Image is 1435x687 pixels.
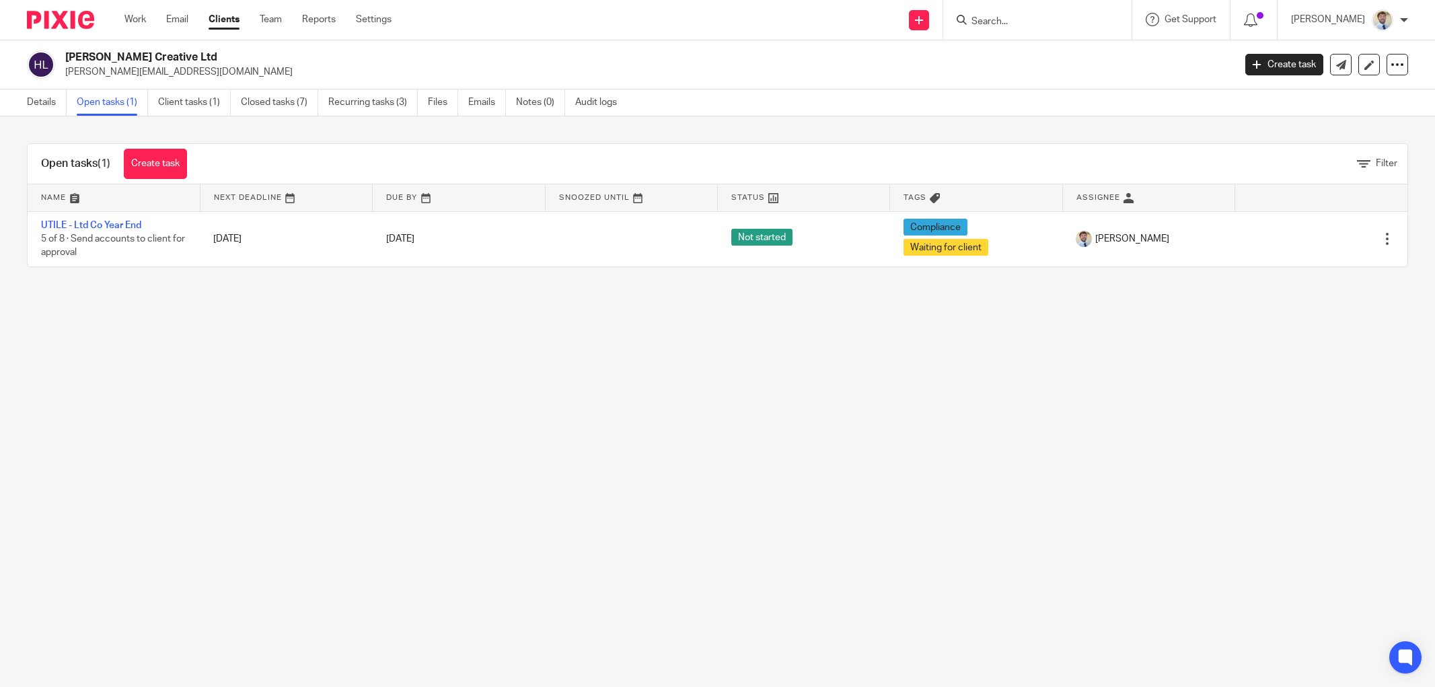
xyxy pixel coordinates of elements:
h2: [PERSON_NAME] Creative Ltd [65,50,993,65]
span: Tags [904,194,926,201]
span: [PERSON_NAME] [1095,232,1169,246]
img: 1693835698283.jfif [1076,231,1092,247]
a: Details [27,89,67,116]
img: svg%3E [27,50,55,79]
img: Pixie [27,11,94,29]
input: Search [970,16,1091,28]
a: Email [166,13,188,26]
a: Notes (0) [516,89,565,116]
span: Filter [1376,159,1397,168]
p: [PERSON_NAME] [1291,13,1365,26]
p: [PERSON_NAME][EMAIL_ADDRESS][DOMAIN_NAME] [65,65,1225,79]
img: 1693835698283.jfif [1372,9,1393,31]
a: Team [260,13,282,26]
a: Emails [468,89,506,116]
a: Work [124,13,146,26]
span: 5 of 8 · Send accounts to client for approval [41,234,185,258]
a: Create task [1245,54,1323,75]
td: [DATE] [200,211,372,266]
span: Snoozed Until [559,194,630,201]
span: Status [731,194,765,201]
a: Settings [356,13,392,26]
a: Closed tasks (7) [241,89,318,116]
span: [DATE] [386,234,414,244]
a: Recurring tasks (3) [328,89,418,116]
span: Waiting for client [904,239,988,256]
a: Client tasks (1) [158,89,231,116]
a: UTILE - Ltd Co Year End [41,221,141,230]
h1: Open tasks [41,157,110,171]
a: Open tasks (1) [77,89,148,116]
a: Files [428,89,458,116]
span: (1) [98,158,110,169]
a: Create task [124,149,187,179]
a: Audit logs [575,89,627,116]
span: Compliance [904,219,967,236]
a: Reports [302,13,336,26]
a: Clients [209,13,240,26]
span: Get Support [1165,15,1216,24]
span: Not started [731,229,793,246]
